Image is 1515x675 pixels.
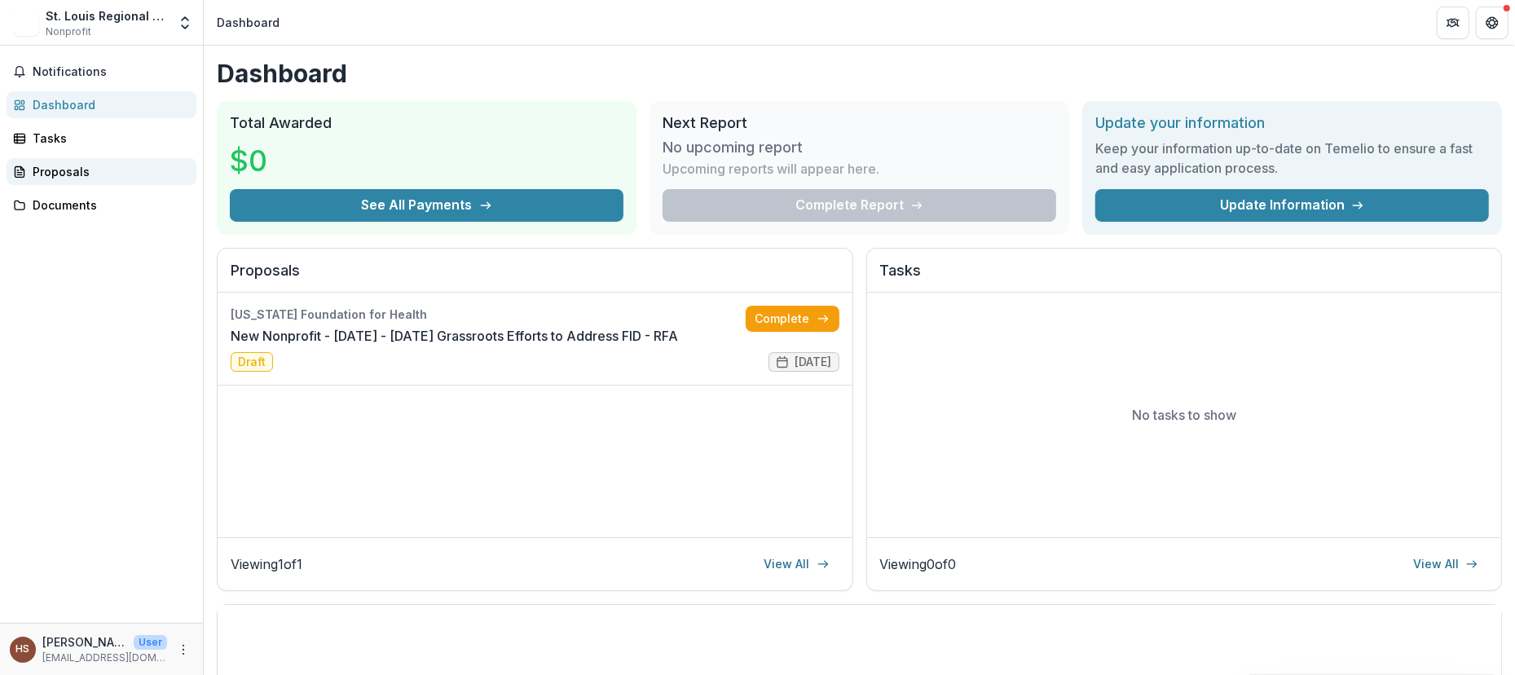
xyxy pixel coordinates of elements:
[174,640,193,660] button: More
[231,554,302,574] p: Viewing 1 of 1
[746,306,839,332] a: Complete
[663,139,803,157] h3: No upcoming report
[231,262,839,293] h2: Proposals
[663,159,879,179] p: Upcoming reports will appear here.
[230,189,623,222] button: See All Payments
[33,96,183,113] div: Dashboard
[880,262,1489,293] h2: Tasks
[7,192,196,218] a: Documents
[1095,114,1489,132] h2: Update your information
[174,7,196,39] button: Open entity switcher
[880,554,957,574] p: Viewing 0 of 0
[7,158,196,185] a: Proposals
[1476,7,1508,39] button: Get Help
[217,14,280,31] div: Dashboard
[231,326,678,346] a: New Nonprofit - [DATE] - [DATE] Grassroots Efforts to Address FID - RFA
[33,163,183,180] div: Proposals
[46,7,167,24] div: St. Louis Regional Suicide Prevention Coalition
[33,130,183,147] div: Tasks
[46,24,91,39] span: Nonprofit
[7,59,196,85] button: Notifications
[230,114,623,132] h2: Total Awarded
[7,125,196,152] a: Tasks
[1437,7,1469,39] button: Partners
[755,551,839,577] a: View All
[33,65,190,79] span: Notifications
[1095,189,1489,222] a: Update Information
[33,196,183,214] div: Documents
[230,139,352,183] h3: $0
[663,114,1056,132] h2: Next Report
[217,59,1502,88] h1: Dashboard
[1132,405,1236,425] p: No tasks to show
[134,635,167,650] p: User
[42,651,167,665] p: [EMAIL_ADDRESS][DOMAIN_NAME]
[7,91,196,118] a: Dashboard
[210,11,286,34] nav: breadcrumb
[42,633,127,651] p: [PERSON_NAME]
[1095,139,1489,178] h3: Keep your information up-to-date on Temelio to ensure a fast and easy application process.
[1403,551,1488,577] a: View All
[13,10,39,36] img: St. Louis Regional Suicide Prevention Coalition
[16,644,30,655] div: Hannah Schleicher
